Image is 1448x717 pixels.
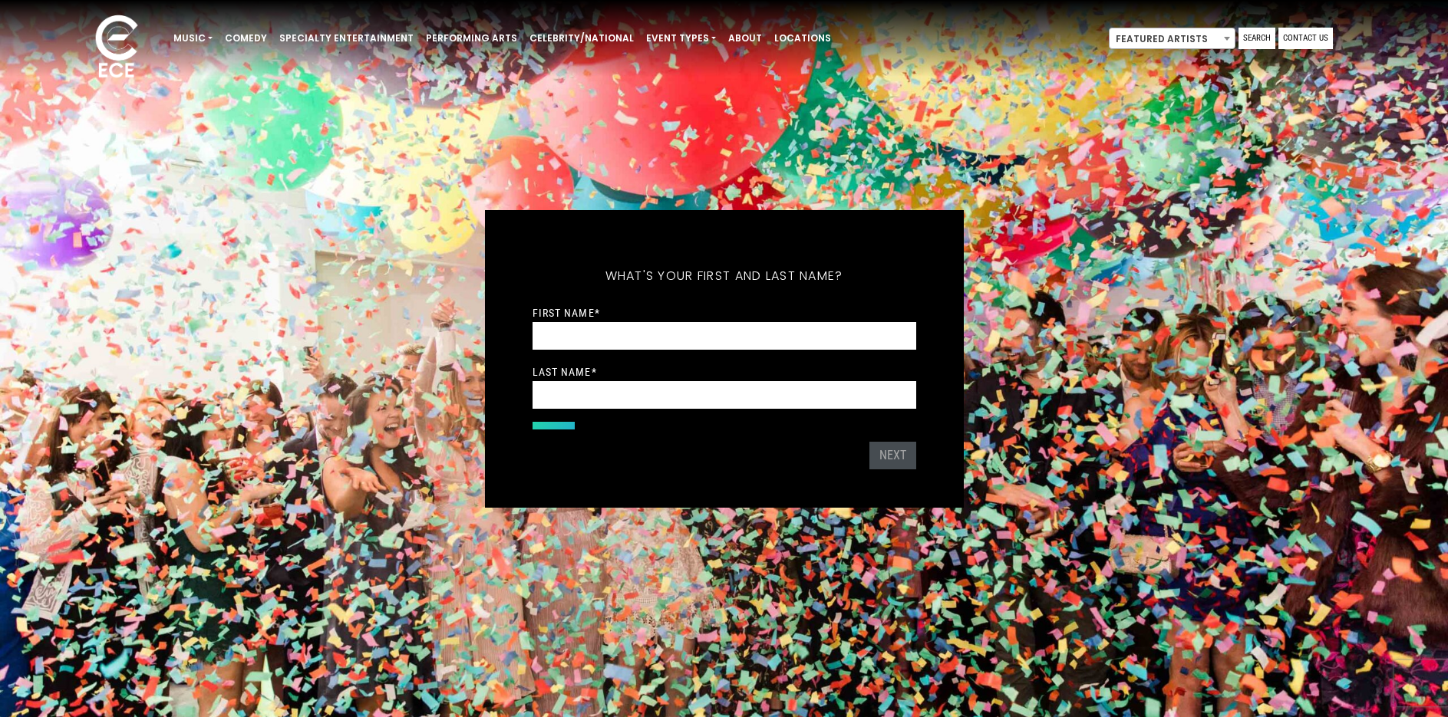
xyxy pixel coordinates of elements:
[640,25,722,51] a: Event Types
[768,25,837,51] a: Locations
[1239,28,1275,49] a: Search
[523,25,640,51] a: Celebrity/National
[533,248,916,304] h5: What's your first and last name?
[1109,28,1235,49] span: Featured Artists
[533,365,597,379] label: Last Name
[1278,28,1333,49] a: Contact Us
[167,25,219,51] a: Music
[1110,28,1235,50] span: Featured Artists
[219,25,273,51] a: Comedy
[533,306,600,320] label: First Name
[420,25,523,51] a: Performing Arts
[78,11,155,85] img: ece_new_logo_whitev2-1.png
[722,25,768,51] a: About
[273,25,420,51] a: Specialty Entertainment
